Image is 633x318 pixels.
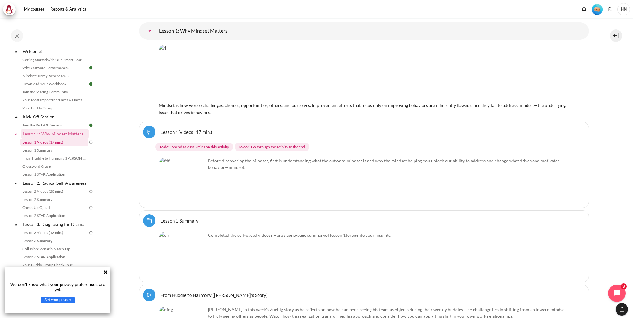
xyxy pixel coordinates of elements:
a: Download Your Workbook [20,80,88,88]
a: From Huddle to Harmony ([PERSON_NAME]'s Story) [20,155,88,162]
img: Done [88,65,94,71]
div: Level #1 [592,3,603,15]
img: To do [88,230,94,236]
img: Done [88,81,94,87]
a: Why Outward Performance? [20,64,88,72]
img: Level #1 [592,4,603,15]
button: [[backtotopbutton]] [616,303,628,316]
span: Collapse [13,131,19,137]
a: Lesson 1 STAR Application [20,171,88,178]
a: Your Buddy Group! [20,104,88,112]
a: Lesson 3 Summary [20,237,88,245]
a: Lesson 3 STAR Application [20,253,88,261]
button: Languages [606,5,615,14]
a: Check-Up Quiz 1 [20,204,88,211]
a: Join the Sharing Community [20,88,88,96]
a: Lesson 2 STAR Application [20,212,88,219]
img: fdf [159,157,206,204]
span: HN [617,3,630,15]
a: Welcome! [22,47,88,55]
span: Collapse [13,180,19,186]
span: Collapse [13,114,19,120]
a: Lesson 2 Videos (20 min.) [20,188,88,195]
span: Mindset is how we see challenges, choices, opportunities, others, and ourselves. Improvement effo... [159,103,566,115]
a: Level #1 [589,3,605,15]
a: Lesson 2 Summary [20,196,88,203]
div: Completion requirements for Lesson 1 Videos (17 min.) [155,141,575,152]
img: Architeck [5,5,14,14]
img: Done [88,122,94,128]
a: My courses [22,3,47,15]
a: Lesson 1: Why Mindset Matters [22,130,88,138]
button: Set your privacy [41,297,75,303]
img: efr [159,232,206,278]
a: Lesson 1 Videos (17 min.) [160,129,212,135]
span: Collapse [13,221,19,227]
a: Lesson 2: Radical Self-Awareness [22,179,88,187]
img: To do [88,189,94,194]
img: 1 [159,45,520,101]
a: Kick-Off Session [22,113,88,121]
strong: To do: [159,144,169,150]
a: Crossword Craze [20,163,88,170]
a: Lesson 3: Diagnosing the Drama [22,220,88,228]
a: Lesson 1 Videos (17 min.) [20,139,88,146]
a: Mindset Survey: Where am I? [20,72,88,80]
span: Go through the activity to the end [251,144,305,150]
span: to [346,232,350,238]
a: Your Buddy Group Check-In #1 [20,261,88,269]
a: Architeck Architeck [3,3,19,15]
a: Your Most Important "Faces & Places" [20,96,88,104]
a: Lesson 1: Why Mindset Matters [144,25,156,37]
a: Lesson 3 Videos (13 min.) [20,229,88,236]
a: User menu [617,3,630,15]
span: Spend at least 8 mins on this activity [172,144,229,150]
p: We don't know what your privacy preferences are yet. [7,282,108,292]
p: Before discovering the Mindset, first is understanding what the outward mindset is and why the mi... [159,157,569,170]
a: Join the Kick-Off Session [20,121,88,129]
a: From Huddle to Harmony ([PERSON_NAME]'s Story) [160,292,268,298]
strong: one-page summary [289,232,325,238]
strong: To do: [239,144,249,150]
a: Reports & Analytics [48,3,88,15]
img: To do [88,139,94,145]
span: Collapse [13,48,19,55]
img: To do [88,205,94,210]
div: Show notification window with no new notifications [579,5,589,14]
a: Getting Started with Our 'Smart-Learning' Platform [20,56,88,64]
a: Lesson 1 Summary [160,218,199,223]
a: Lesson 1 Summary [20,147,88,154]
p: Completed the self-paced videos? Here’s a of lesson 1 reignite your insights. [159,232,569,238]
a: Collusion Scenario Match-Up [20,245,88,253]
